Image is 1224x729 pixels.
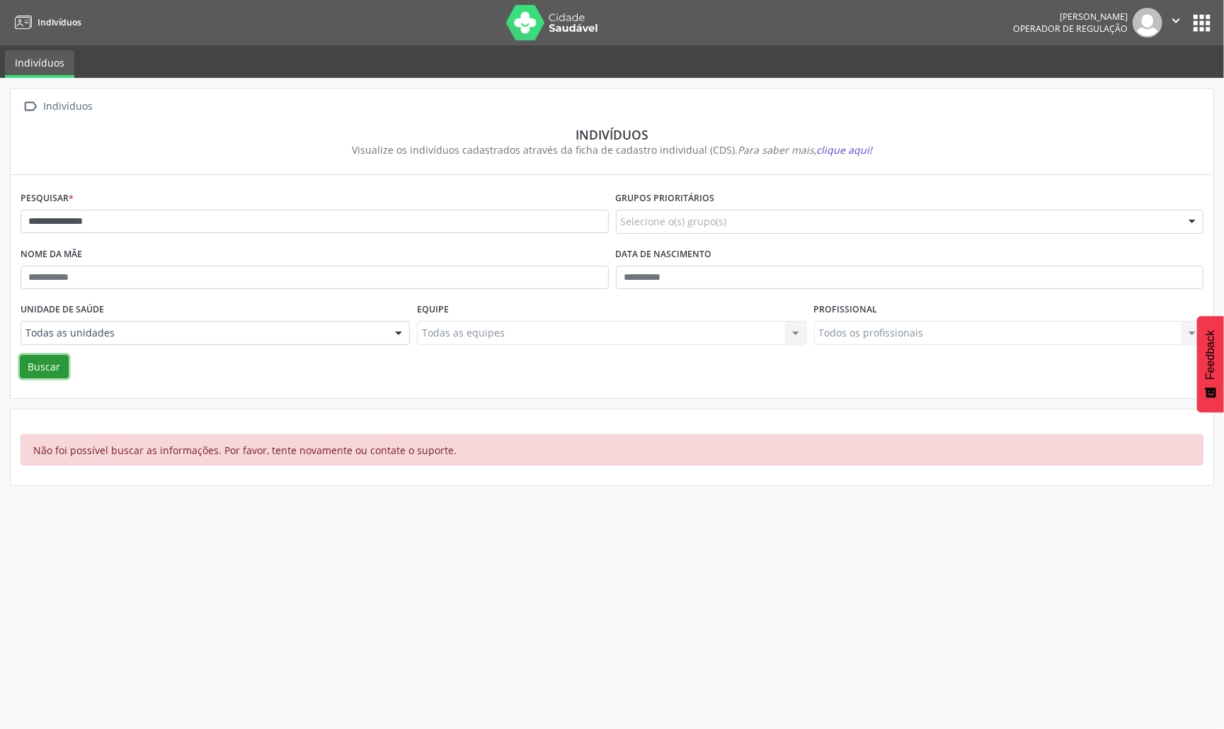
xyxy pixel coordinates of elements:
button: Feedback - Mostrar pesquisa [1197,316,1224,412]
a:  Indivíduos [21,96,96,117]
span: Indivíduos [38,16,81,28]
i: Para saber mais, [738,143,872,157]
span: Todas as unidades [25,326,381,340]
label: Nome da mãe [21,244,82,266]
div: Indivíduos [30,127,1194,142]
div: Não foi possível buscar as informações. Por favor, tente novamente ou contate o suporte. [21,434,1203,465]
a: Indivíduos [5,50,74,78]
div: [PERSON_NAME] [1013,11,1128,23]
span: clique aqui! [816,143,872,157]
label: Unidade de saúde [21,299,104,321]
label: Data de nascimento [616,244,712,266]
a: Indivíduos [10,11,81,34]
button: Buscar [20,355,69,379]
div: Visualize os indivíduos cadastrados através da ficha de cadastro individual (CDS). [30,142,1194,157]
img: img [1133,8,1162,38]
span: Operador de regulação [1013,23,1128,35]
span: Feedback [1204,330,1217,380]
i:  [21,96,41,117]
i:  [1168,13,1184,28]
label: Profissional [814,299,878,321]
label: Equipe [417,299,449,321]
span: Selecione o(s) grupo(s) [621,214,727,229]
label: Pesquisar [21,188,74,210]
button:  [1162,8,1189,38]
button: apps [1189,11,1214,35]
div: Indivíduos [41,96,96,117]
label: Grupos prioritários [616,188,715,210]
